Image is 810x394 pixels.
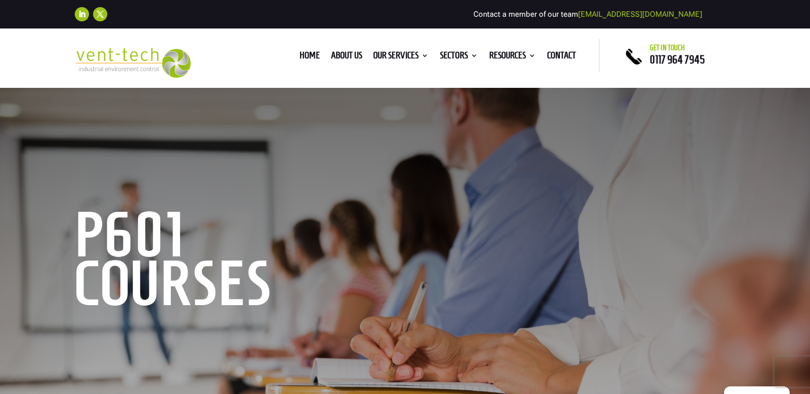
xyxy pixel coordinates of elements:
a: Sectors [440,52,478,63]
a: Follow on LinkedIn [75,7,89,21]
span: Contact a member of our team [473,10,702,19]
a: [EMAIL_ADDRESS][DOMAIN_NAME] [578,10,702,19]
a: 0117 964 7945 [650,53,705,65]
a: Contact [547,52,576,63]
span: Get in touch [650,44,685,52]
a: About us [331,52,362,63]
a: Home [299,52,320,63]
a: Follow on X [93,7,107,21]
a: Resources [489,52,536,63]
img: 2023-09-27T08_35_16.549ZVENT-TECH---Clear-background [75,48,191,78]
h1: P601 Courses [75,210,385,313]
a: Our Services [373,52,429,63]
